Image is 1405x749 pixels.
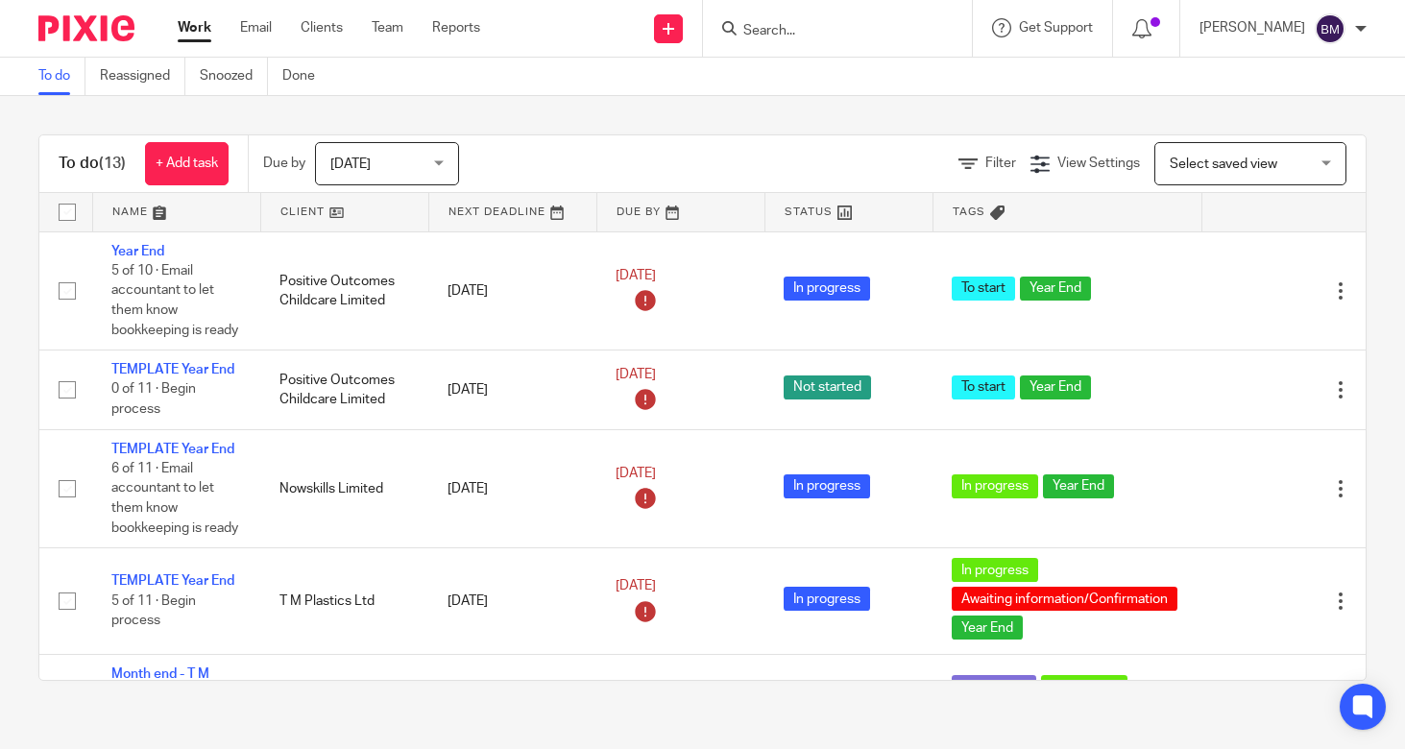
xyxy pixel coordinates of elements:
a: Work [178,18,211,37]
span: Get Support [1019,21,1093,35]
span: In progress [952,474,1038,498]
input: Search [741,23,914,40]
span: Year End [1020,277,1091,301]
span: [DATE] [616,269,656,282]
a: TEMPLATE Year End [111,363,234,376]
span: Tags [953,206,985,217]
span: Filter [985,157,1016,170]
span: In progress [1041,675,1127,699]
a: Snoozed [200,58,268,95]
span: In progress [784,474,870,498]
span: In progress [952,558,1038,582]
a: Reassigned [100,58,185,95]
h1: To do [59,154,126,174]
td: Nowskills Limited [260,429,428,548]
a: Clients [301,18,343,37]
a: Month end - T M Plastics - [DATE] [111,667,210,700]
td: [DATE] [428,548,596,655]
a: Done [282,58,329,95]
span: 5 of 10 · Email accountant to let them know bookkeeping is ready [111,264,238,337]
span: Month end [952,675,1036,699]
a: Team [372,18,403,37]
span: Year End [1020,375,1091,399]
a: TEMPLATE Year End [111,443,234,456]
td: T M Plastics Ltd [260,548,428,655]
span: 0 of 11 · Begin process [111,383,196,417]
span: [DATE] [616,579,656,592]
span: To start [952,277,1015,301]
td: [DATE] [428,429,596,548]
td: Positive Outcomes Childcare Limited [260,231,428,350]
span: Select saved view [1170,157,1277,171]
span: In progress [784,277,870,301]
a: Email [240,18,272,37]
span: View Settings [1057,157,1140,170]
span: [DATE] [330,157,371,171]
a: Year End [111,245,164,258]
span: (13) [99,156,126,171]
span: [DATE] [616,467,656,480]
a: Reports [432,18,480,37]
td: Positive Outcomes Childcare Limited [260,350,428,429]
span: Year End [952,616,1023,640]
a: To do [38,58,85,95]
span: Awaiting information/Confirmation [952,587,1177,611]
td: [DATE] [428,350,596,429]
img: Pixie [38,15,134,41]
span: To start [952,375,1015,399]
p: Due by [263,154,305,173]
span: [DATE] [616,368,656,381]
td: [DATE] [428,231,596,350]
span: Not started [784,375,871,399]
p: [PERSON_NAME] [1199,18,1305,37]
a: TEMPLATE Year End [111,574,234,588]
a: + Add task [145,142,229,185]
img: svg%3E [1315,13,1345,44]
span: Year End [1043,474,1114,498]
span: 5 of 11 · Begin process [111,594,196,628]
span: In progress [784,587,870,611]
span: 6 of 11 · Email accountant to let them know bookkeeping is ready [111,462,238,535]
